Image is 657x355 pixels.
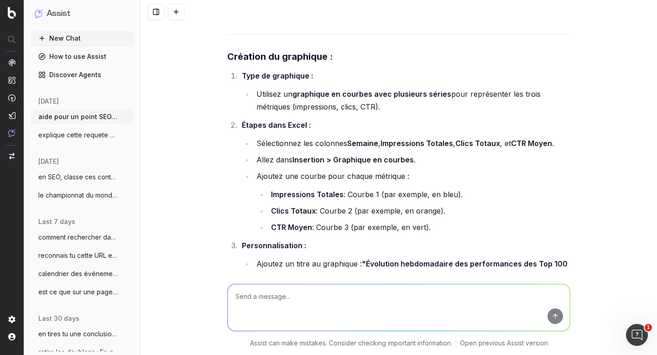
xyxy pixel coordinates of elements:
img: Assist [35,9,43,18]
button: comment rechercher dans botify des donné [31,230,133,245]
strong: Clics Totaux [455,139,500,148]
strong: Impressions Totales [381,139,453,148]
a: Discover Agents [31,68,133,82]
img: Setting [8,316,16,323]
span: en SEO, classe ces contenus en chaud fro [38,172,119,182]
span: calendrier des événements du mois d'octo [38,269,119,278]
li: Utilisez un pour représenter les trois métriques (impressions, clics, CTR). [254,88,570,113]
strong: CTR Moyen [271,223,312,232]
button: explique cette requete SQL SELECT DIS [31,128,133,142]
img: My account [8,333,16,340]
strong: Semaine [347,139,378,148]
strong: Étapes dans Excel : [242,120,311,130]
button: le championnat du monde masculin de vole [31,188,133,203]
button: New Chat [31,31,133,46]
li: Allez dans . [254,153,570,166]
strong: Type de graphique : [242,71,313,80]
h1: Assist [47,7,70,20]
img: Intelligence [8,76,16,84]
li: Ajoutez une courbe pour chaque métrique : [254,170,570,234]
strong: graphique en courbes avec plusieurs séries [292,89,451,99]
p: Assist can make mistakes. Consider checking important information. [250,339,452,348]
button: est ce que sur une page on peut ajouter [31,285,133,299]
span: [DATE] [38,97,59,106]
a: How to use Assist [31,49,133,64]
li: Ajoutez un titre au graphique : . [254,257,570,283]
span: 1 [645,324,652,331]
li: Sélectionnez les colonnes , , , et . [254,137,570,150]
span: [DATE] [38,157,59,166]
span: est ce que sur une page on peut ajouter [38,287,119,297]
img: Activation [8,94,16,102]
a: Open previous Assist version [460,339,548,348]
button: reconnais tu cette URL et le contenu htt [31,248,133,263]
span: le championnat du monde masculin de vole [38,191,119,200]
img: Assist [8,129,16,137]
img: Switch project [9,153,15,159]
li: : Courbe 2 (par exemple, en orange). [268,204,570,217]
img: Botify logo [8,7,16,19]
button: aide pour un point SEO/Data, on va trait [31,110,133,124]
button: en tires tu une conclusion ? page ID cli [31,327,133,341]
span: comment rechercher dans botify des donné [38,233,119,242]
span: last 7 days [38,217,75,226]
iframe: Intercom live chat [626,324,648,346]
button: Assist [35,7,130,20]
strong: CTR Moyen [511,139,552,148]
button: calendrier des événements du mois d'octo [31,266,133,281]
strong: Insertion > Graphique en courbes [292,155,414,164]
li: : Courbe 1 (par exemple, en bleu). [268,188,570,201]
strong: Création du graphique : [227,51,333,62]
strong: "Évolution hebdomadaire des performances des Top 100 articles" [256,259,569,281]
button: en SEO, classe ces contenus en chaud fro [31,170,133,184]
span: last 30 days [38,314,79,323]
span: aide pour un point SEO/Data, on va trait [38,112,119,121]
img: Studio [8,112,16,119]
img: Analytics [8,59,16,66]
li: : Courbe 3 (par exemple, en vert). [268,221,570,234]
strong: Clics Totaux [271,206,316,215]
span: reconnais tu cette URL et le contenu htt [38,251,119,260]
span: explique cette requete SQL SELECT DIS [38,131,119,140]
span: en tires tu une conclusion ? page ID cli [38,329,119,339]
strong: Impressions Totales [271,190,344,199]
strong: Personnalisation : [242,241,306,250]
